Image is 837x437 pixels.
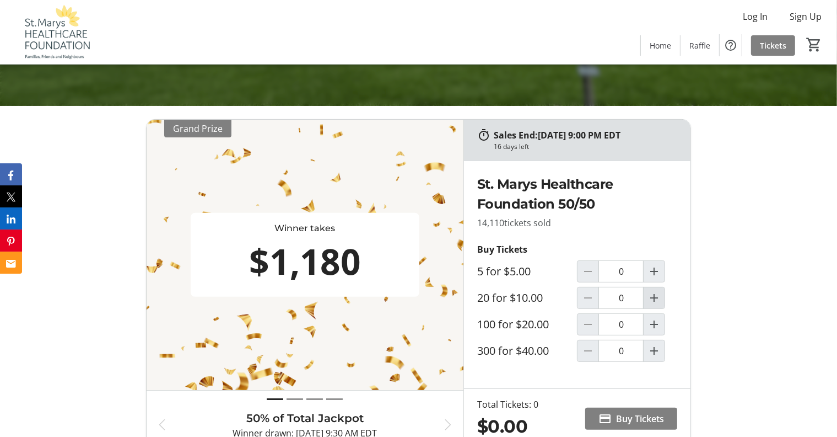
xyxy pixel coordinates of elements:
button: Buy Tickets [585,408,677,430]
a: Raffle [681,35,719,56]
a: Home [641,35,680,56]
span: Buy Tickets [616,412,664,425]
button: Increment by one [644,261,665,282]
span: Raffle [689,40,710,51]
h3: 50% of Total Jackpot [177,410,433,427]
div: Total Tickets: 0 [477,398,538,411]
a: Tickets [751,35,795,56]
button: Draw 4 [326,393,343,406]
span: Sales End: [494,129,538,141]
button: Draw 1 [267,393,283,406]
label: 300 for $40.00 [477,344,549,358]
img: St. Marys Healthcare Foundation's Logo [7,4,105,60]
button: Increment by one [644,314,665,335]
div: $1,180 [195,235,415,288]
button: Cart [804,35,824,55]
p: 14,110 tickets sold [477,216,677,230]
div: Grand Prize [164,120,231,137]
label: 5 for $5.00 [477,265,531,278]
button: Sign Up [781,8,830,25]
label: 100 for $20.00 [477,318,549,331]
button: Help [720,34,742,56]
button: Increment by one [644,287,665,308]
span: Tickets [760,40,786,51]
span: Sign Up [790,10,822,23]
span: [DATE] 9:00 PM EDT [538,129,620,141]
img: 50/50 Prize [147,120,463,390]
button: Draw 3 [306,393,323,406]
strong: Buy Tickets [477,243,527,255]
button: Draw 2 [287,393,303,406]
button: Log In [734,8,776,25]
div: 16 days left [494,142,529,152]
span: Home [650,40,671,51]
span: Log In [743,10,768,23]
div: Winner takes [195,222,415,235]
label: 20 for $10.00 [477,291,543,305]
h2: St. Marys Healthcare Foundation 50/50 [477,174,677,214]
button: Increment by one [644,340,665,361]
